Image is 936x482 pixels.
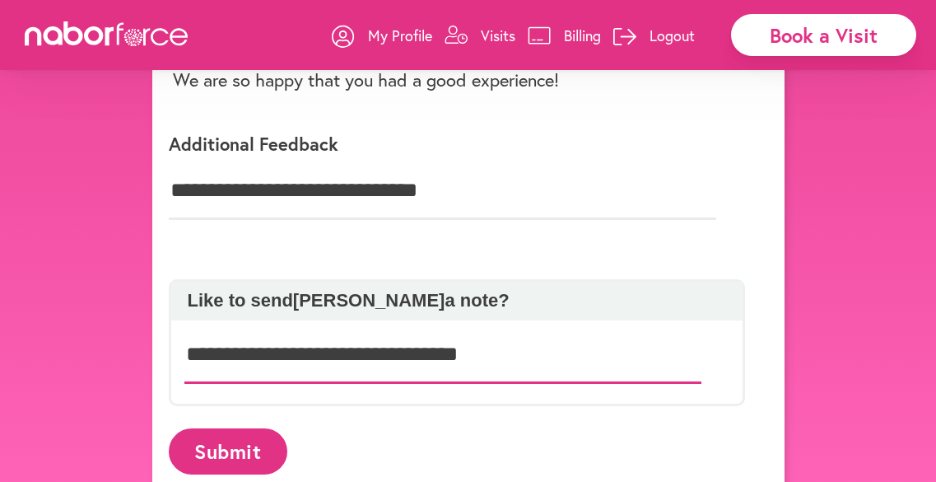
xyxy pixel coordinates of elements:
[169,428,287,474] button: Submit
[528,11,601,60] a: Billing
[481,26,515,45] p: Visits
[613,11,695,60] a: Logout
[332,11,432,60] a: My Profile
[368,26,432,45] p: My Profile
[564,26,601,45] p: Billing
[731,14,916,56] div: Book a Visit
[445,11,515,60] a: Visits
[650,26,695,45] p: Logout
[169,132,745,156] p: Additional Feedback
[173,68,559,91] p: We are so happy that you had a good experience!
[179,290,734,311] p: Like to send [PERSON_NAME] a note?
